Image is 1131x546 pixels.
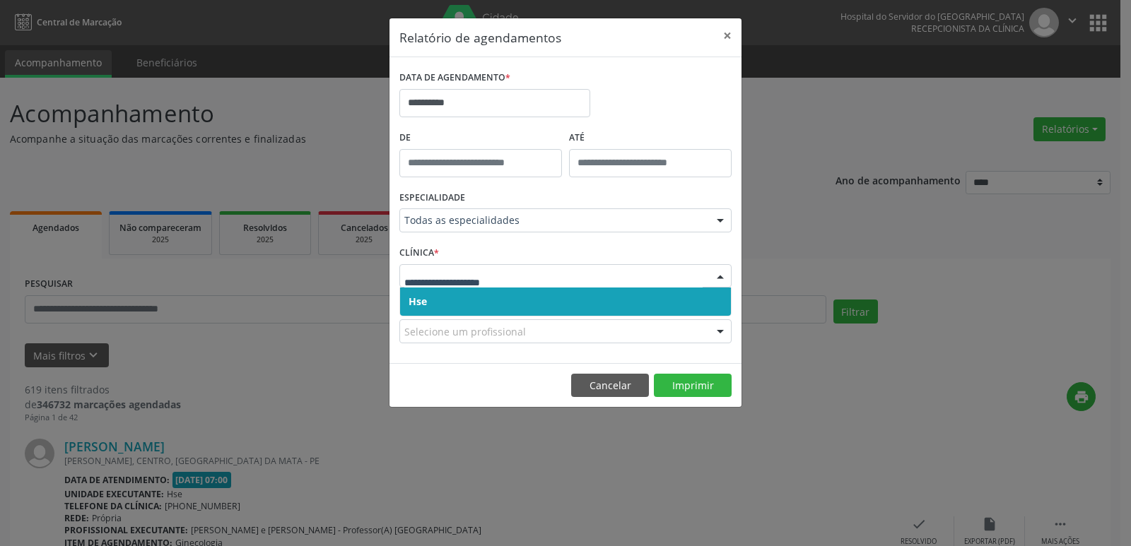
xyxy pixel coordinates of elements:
label: CLÍNICA [399,242,439,264]
button: Cancelar [571,374,649,398]
label: ESPECIALIDADE [399,187,465,209]
label: DATA DE AGENDAMENTO [399,67,510,89]
button: Close [713,18,742,53]
button: Imprimir [654,374,732,398]
label: De [399,127,562,149]
span: Todas as especialidades [404,213,703,227]
span: Hse [409,295,427,308]
label: ATÉ [569,127,732,149]
h5: Relatório de agendamentos [399,28,561,47]
span: Selecione um profissional [404,324,526,339]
